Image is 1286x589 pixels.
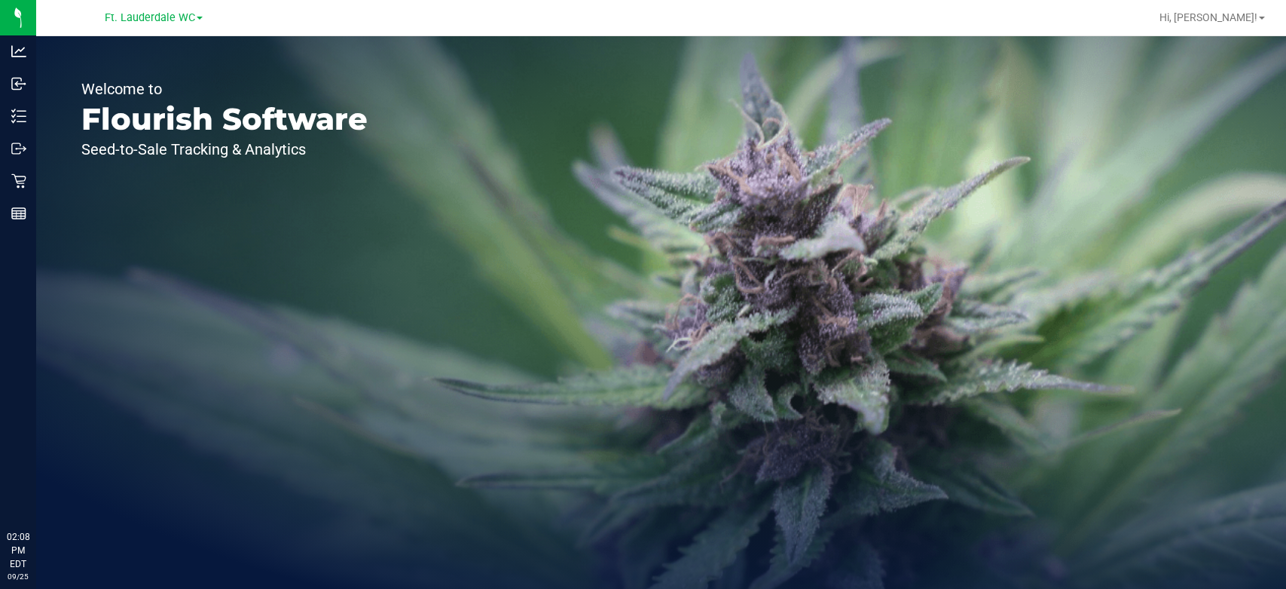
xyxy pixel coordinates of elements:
[105,11,195,24] span: Ft. Lauderdale WC
[81,104,368,134] p: Flourish Software
[11,109,26,124] inline-svg: Inventory
[7,571,29,582] p: 09/25
[11,76,26,91] inline-svg: Inbound
[11,173,26,189] inline-svg: Retail
[11,206,26,221] inline-svg: Reports
[11,141,26,156] inline-svg: Outbound
[81,142,368,157] p: Seed-to-Sale Tracking & Analytics
[1159,11,1257,23] span: Hi, [PERSON_NAME]!
[7,530,29,571] p: 02:08 PM EDT
[11,44,26,59] inline-svg: Analytics
[81,81,368,97] p: Welcome to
